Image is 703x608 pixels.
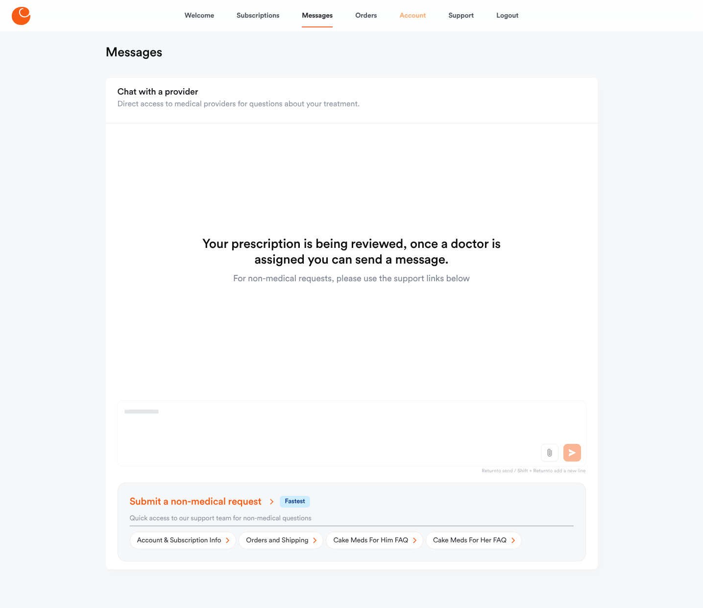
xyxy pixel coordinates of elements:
span: fastest [280,496,310,508]
h1: Messages [106,45,163,60]
p: For non-medical requests, please use the support links below [180,273,523,285]
a: Account [399,4,426,27]
a: Submit a non-medical requestfastest [130,496,574,508]
a: Orders [355,4,377,27]
a: Support [448,4,474,27]
a: Cake Meds For Him FAQ [326,532,423,549]
a: Welcome [185,4,214,27]
span: Submit a non-medical request [130,496,278,508]
span: Quick access to our support team for non-medical questions [130,515,312,522]
a: Cake Meds For Her FAQ [426,532,522,549]
a: Subscriptions [237,4,279,27]
a: Logout [496,4,518,27]
a: Messages [302,4,333,27]
a: Orders and Shipping [239,532,323,549]
a: Account & Subscription Info [130,532,237,549]
div: Chat with a provider [118,87,360,98]
div: Direct access to medical providers for questions about your treatment. [118,98,360,110]
h3: Your prescription is being reviewed, once a doctor is assigned you can send a message. [180,236,523,268]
